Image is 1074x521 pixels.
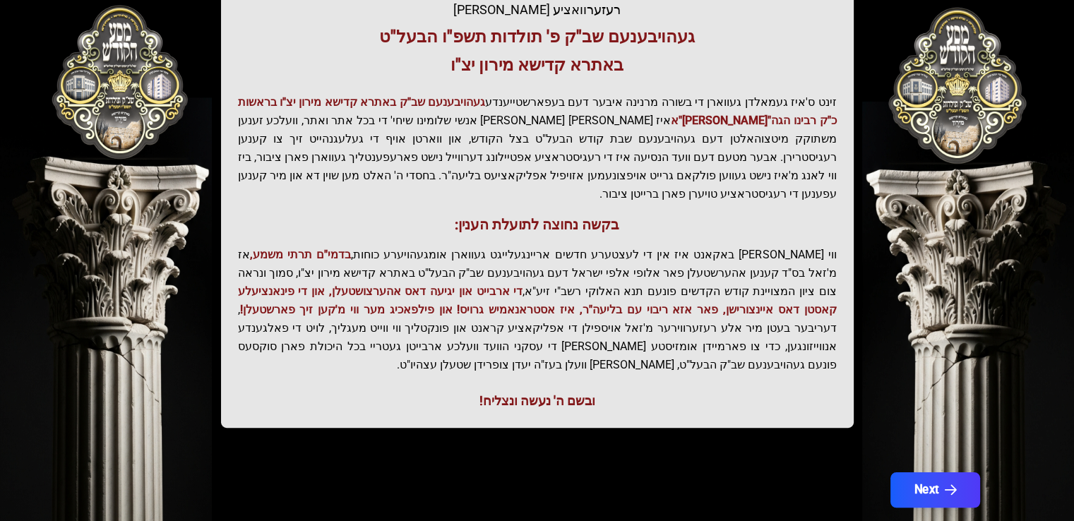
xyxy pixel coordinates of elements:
[238,54,837,76] h3: באתרא קדישא מירון יצ"ו
[238,25,837,48] h3: געהויבענעם שב"ק פ' תולדות תשפ"ו הבעל"ט
[238,215,837,234] h3: בקשה נחוצה לתועלת הענין:
[238,285,837,316] span: די ארבייט און יגיעה דאס אהערצושטעלן, און די פינאנציעלע קאסטן דאס איינצורישן, פאר אזא ריבוי עם בלי...
[238,391,837,411] div: ובשם ה' נעשה ונצליח!
[238,93,837,203] p: זינט ס'איז געמאלדן געווארן די בשורה מרנינה איבער דעם בעפארשטייענדע איז [PERSON_NAME] [PERSON_NAME...
[890,472,979,508] button: Next
[250,248,351,261] span: בדמי"ם תרתי משמע,
[238,95,837,127] span: געהויבענעם שב"ק באתרא קדישא מירון יצ"ו בראשות כ"ק רבינו הגה"[PERSON_NAME]"א
[238,246,837,374] p: ווי [PERSON_NAME] באקאנט איז אין די לעצטערע חדשים אריינגעלייגט געווארן אומגעהויערע כוחות, אז מ'זא...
